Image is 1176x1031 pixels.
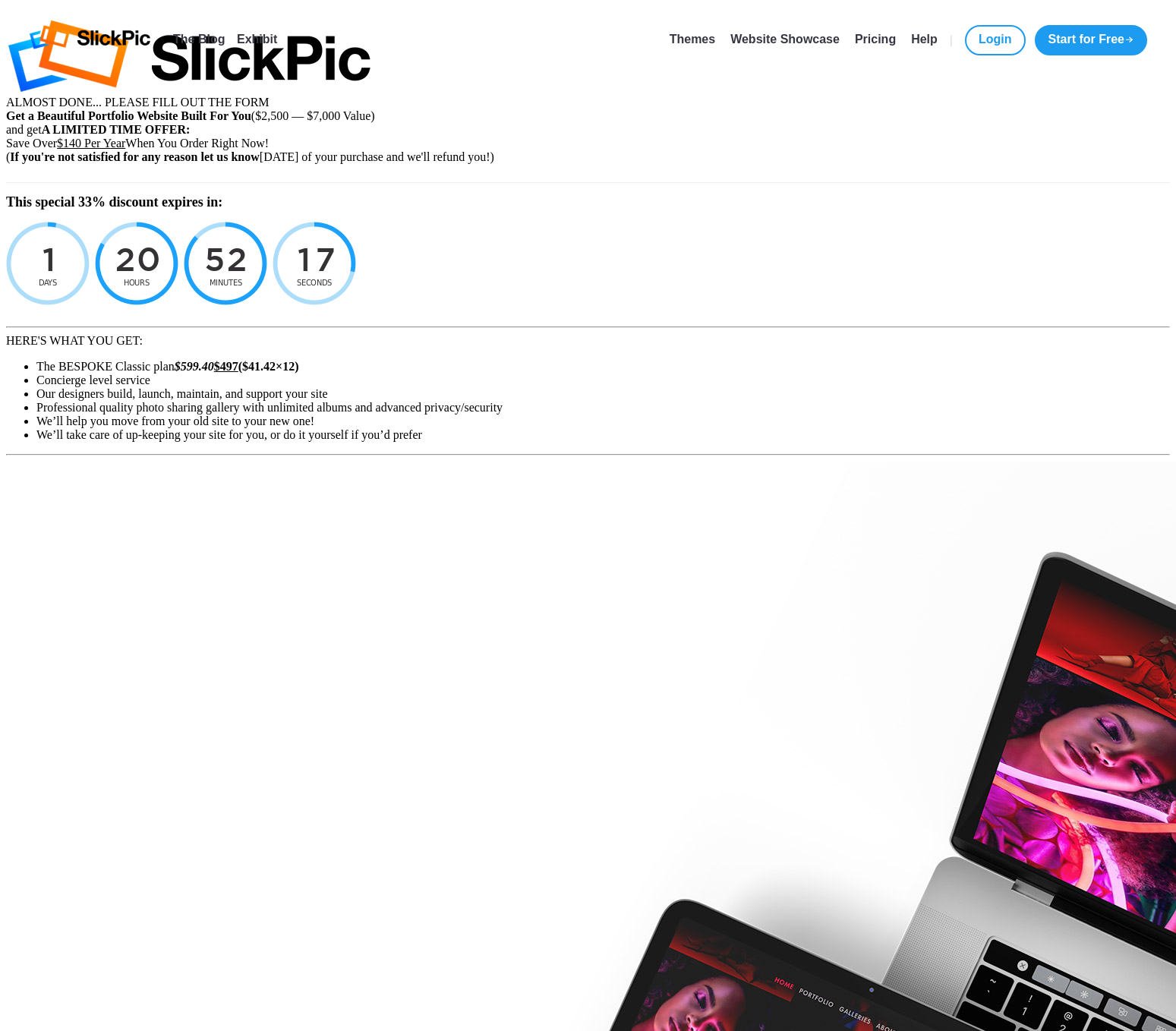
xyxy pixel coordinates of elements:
[6,109,251,122] b: Get a Beautiful Portfolio Website Built For You
[6,123,42,136] span: and get
[57,137,125,150] u: $140 Per Year
[36,387,1170,401] li: Our designers build, launch, maintain, and support your site
[10,150,259,163] b: If you're not satisfied for any reason let us know
[36,415,1170,428] li: We’ll help you move from your old site to your new one!
[6,96,1170,109] div: ALMOST DONE... PLEASE FILL OUT THE FORM
[238,360,299,373] span: ($41.42×12)
[6,194,1170,210] h2: This special 33% discount expires in:
[42,123,191,136] b: A LIMITED TIME OFFER:
[36,428,1170,442] li: We’ll take care of up-keeping your site for you, or do it yourself if you’d prefer
[36,360,1170,374] li: The BESPOKE Classic plan
[6,334,1170,348] div: HERE'S WHAT YOU GET:
[175,360,214,373] i: $599.40
[6,150,1170,164] div: ( [DATE] of your purchase and we'll refund you!)
[36,401,1170,415] li: Professional quality photo sharing gallery with unlimited albums and advanced privacy/security
[214,360,238,373] u: $497
[6,137,1170,150] div: Save Over When You Order Right Now!
[251,109,375,122] span: ($2,500 — $7,000 Value)
[36,374,1170,387] li: Concierge level service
